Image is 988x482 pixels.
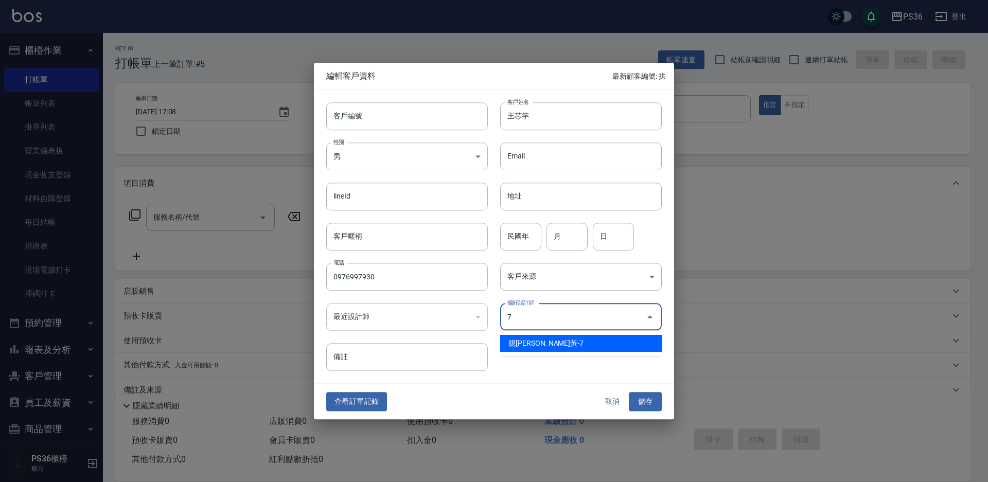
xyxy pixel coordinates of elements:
label: 客戶姓名 [507,98,529,105]
button: Close [642,309,658,325]
p: 最新顧客編號: 拱 [612,71,666,82]
span: 編輯客戶資料 [326,71,612,81]
li: 臆[PERSON_NAME]黃-7 [500,335,662,352]
button: 儲存 [629,392,662,412]
label: 性別 [333,138,344,146]
label: 電話 [333,258,344,266]
label: 偏好設計師 [507,298,534,306]
button: 查看訂單記錄 [326,392,387,412]
button: 取消 [596,392,629,412]
div: 男 [326,142,488,170]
